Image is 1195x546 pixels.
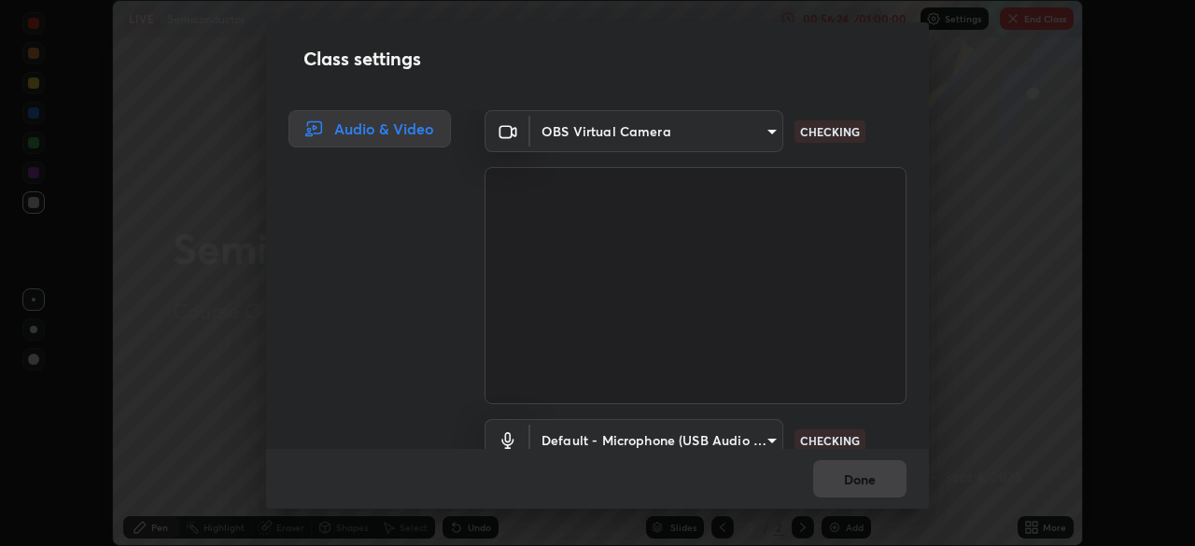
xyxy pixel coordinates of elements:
div: OBS Virtual Camera [530,110,783,152]
p: CHECKING [800,123,860,140]
div: Audio & Video [288,110,451,147]
div: OBS Virtual Camera [530,419,783,461]
h2: Class settings [303,45,421,73]
p: CHECKING [800,432,860,449]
